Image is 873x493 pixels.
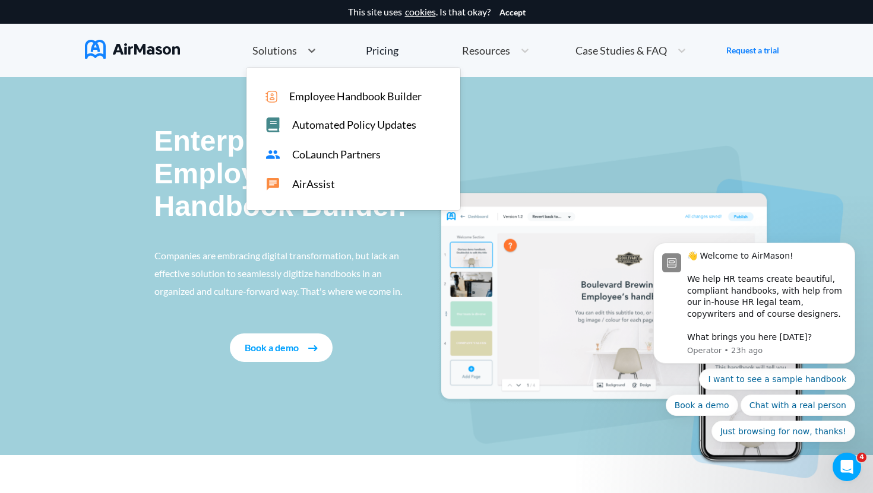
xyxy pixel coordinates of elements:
div: Pricing [366,45,398,56]
span: Solutions [252,45,297,56]
span: Case Studies & FAQ [575,45,667,56]
button: Book a demo [230,333,333,362]
a: cookies [405,7,436,17]
button: Accept cookies [499,8,526,17]
span: Employee Handbook Builder [289,90,422,103]
iframe: Intercom live chat [833,453,861,481]
span: Resources [462,45,510,56]
a: Request a trial [726,44,779,56]
span: 4 [857,453,866,462]
iframe: Intercom notifications message [635,232,873,449]
span: CoLaunch Partners [292,148,381,161]
span: Automated Policy Updates [292,119,416,131]
span: AirAssist [292,178,335,190]
a: Pricing [366,40,398,61]
img: handbook intro [436,145,843,478]
img: AirMason Logo [85,40,180,59]
img: icon [265,91,277,103]
p: Enterprise-grade Employee Handbook Builder. [154,125,409,223]
p: Companies are embracing digital transformation, but lack an effective solution to seamlessly digi... [154,247,409,300]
